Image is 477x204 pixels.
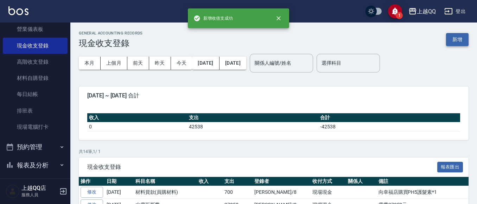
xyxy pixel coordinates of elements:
[3,54,68,70] a: 高階收支登錄
[87,113,187,122] th: 收入
[3,38,68,54] a: 現金收支登錄
[396,12,403,19] span: 1
[311,177,346,186] th: 收付方式
[79,148,469,155] p: 共 14 筆, 1 / 1
[311,186,346,199] td: 現場現金
[101,57,127,70] button: 上個月
[8,6,28,15] img: Logo
[193,15,233,22] span: 新增收借支成功
[417,7,436,16] div: 上越QQ
[346,177,377,186] th: 關係人
[197,177,223,186] th: 收入
[79,38,143,48] h3: 現金收支登錄
[87,122,187,131] td: 0
[3,138,68,156] button: 預約管理
[149,57,171,70] button: 昨天
[21,192,57,198] p: 服務人員
[223,177,253,186] th: 支出
[79,177,105,186] th: 操作
[271,11,286,26] button: close
[134,177,197,186] th: 科目名稱
[441,5,469,18] button: 登出
[388,4,402,18] button: save
[406,4,439,19] button: 上越QQ
[446,33,469,46] button: 新增
[134,186,197,199] td: 材料貨款(員購材料)
[3,174,68,192] button: 客戶管理
[3,86,68,102] a: 每日結帳
[81,187,103,198] a: 修改
[253,177,311,186] th: 登錄者
[87,164,437,171] span: 現金收支登錄
[3,156,68,174] button: 報表及分析
[437,162,463,173] button: 報表匯出
[105,186,134,199] td: [DATE]
[87,92,460,99] span: [DATE] ~ [DATE] 合計
[127,57,149,70] button: 前天
[79,57,101,70] button: 本月
[253,186,311,199] td: [PERSON_NAME]/8
[3,70,68,86] a: 材料自購登錄
[318,113,460,122] th: 合計
[79,31,143,36] h2: GENERAL ACCOUNTING RECORDS
[187,113,318,122] th: 支出
[318,122,460,131] td: -42538
[6,184,20,198] img: Person
[105,177,134,186] th: 日期
[220,57,246,70] button: [DATE]
[223,186,253,199] td: 700
[3,21,68,37] a: 營業儀表板
[3,103,68,119] a: 排班表
[187,122,318,131] td: 42538
[192,57,219,70] button: [DATE]
[437,163,463,170] a: 報表匯出
[3,119,68,135] a: 現場電腦打卡
[171,57,192,70] button: 今天
[446,36,469,43] a: 新增
[21,185,57,192] h5: 上越QQ店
